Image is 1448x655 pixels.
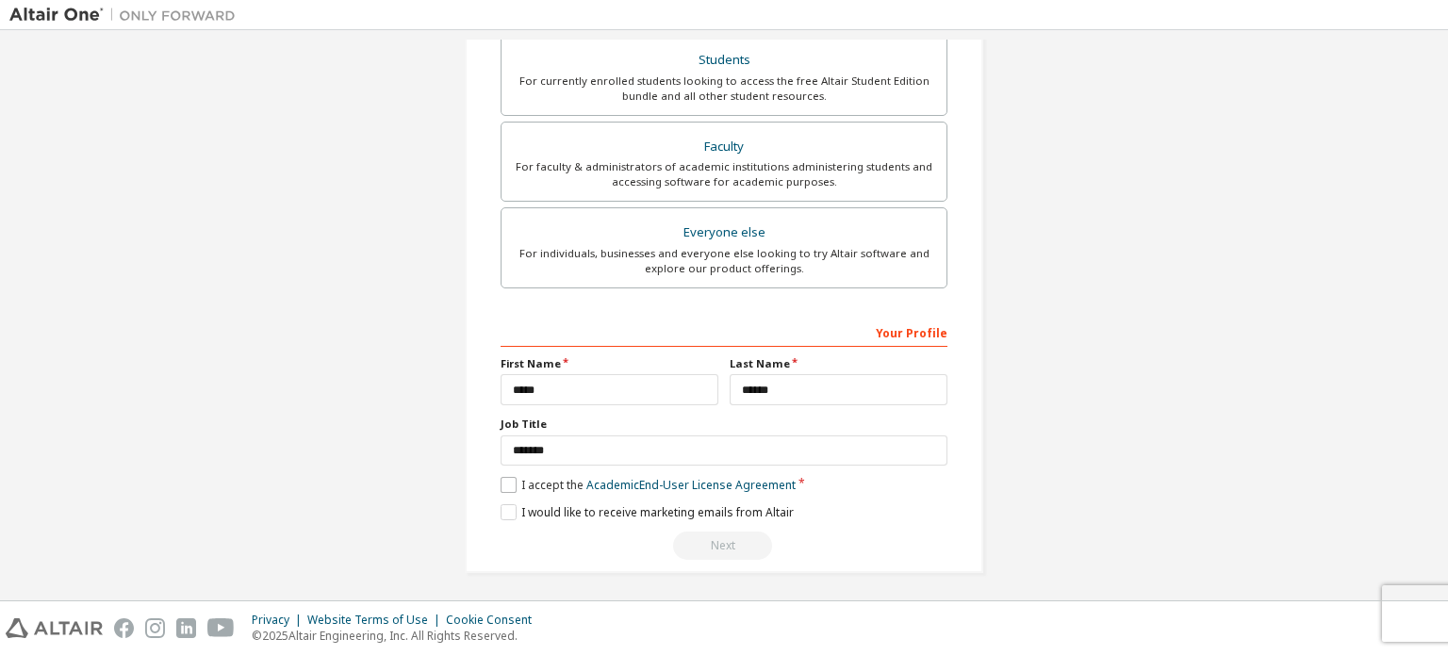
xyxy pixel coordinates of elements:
[513,47,935,74] div: Students
[513,74,935,104] div: For currently enrolled students looking to access the free Altair Student Edition bundle and all ...
[9,6,245,25] img: Altair One
[513,220,935,246] div: Everyone else
[501,504,794,520] label: I would like to receive marketing emails from Altair
[114,618,134,638] img: facebook.svg
[252,613,307,628] div: Privacy
[145,618,165,638] img: instagram.svg
[207,618,235,638] img: youtube.svg
[513,246,935,276] div: For individuals, businesses and everyone else looking to try Altair software and explore our prod...
[501,532,947,560] div: Read and acccept EULA to continue
[501,356,718,371] label: First Name
[730,356,947,371] label: Last Name
[176,618,196,638] img: linkedin.svg
[501,477,796,493] label: I accept the
[446,613,543,628] div: Cookie Consent
[513,159,935,189] div: For faculty & administrators of academic institutions administering students and accessing softwa...
[252,628,543,644] p: © 2025 Altair Engineering, Inc. All Rights Reserved.
[501,417,947,432] label: Job Title
[307,613,446,628] div: Website Terms of Use
[6,618,103,638] img: altair_logo.svg
[586,477,796,493] a: Academic End-User License Agreement
[513,134,935,160] div: Faculty
[501,317,947,347] div: Your Profile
